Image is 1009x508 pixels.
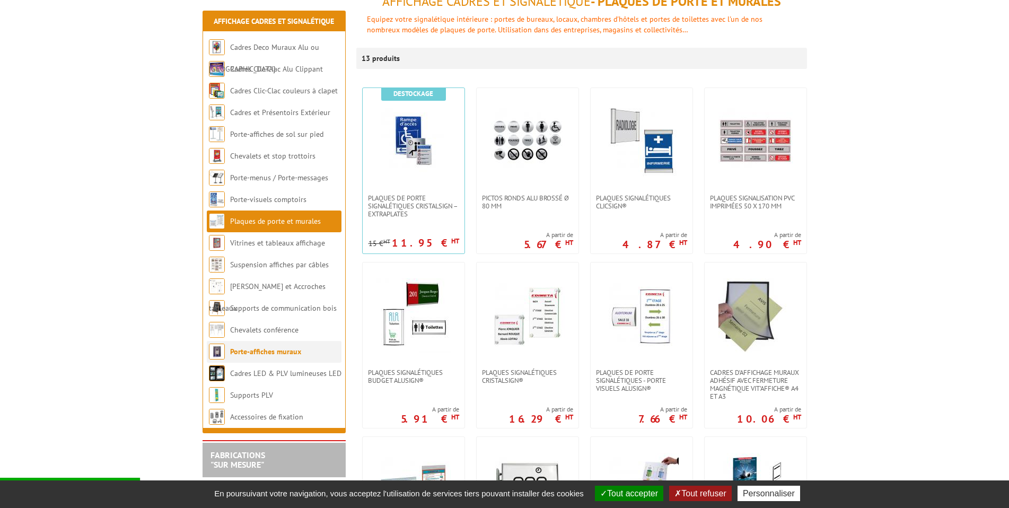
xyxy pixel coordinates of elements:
a: Chevalets et stop trottoirs [230,151,315,161]
a: Accessoires de fixation [230,412,303,422]
button: Tout accepter [595,486,663,501]
p: 5.91 € [401,416,459,422]
sup: HT [793,413,801,422]
p: 5.67 € [524,241,573,248]
span: A partir de [622,231,687,239]
p: 7.66 € [638,416,687,422]
span: Plaques signalétiques ClicSign® [596,194,687,210]
img: Plaques signalétiques ClicSign® [604,104,679,178]
a: Cadres d’affichage muraux adhésif avec fermeture magnétique VIT’AFFICHE® A4 et A3 [705,369,806,400]
img: Porte-affiches muraux [209,344,225,360]
a: Chevalets conférence [230,325,299,335]
sup: HT [451,413,459,422]
span: Plaques de porte signalétiques - Porte Visuels AluSign® [596,369,687,392]
a: Plaques signalétiques CristalSign® [477,369,578,384]
img: Suspension affiches par câbles [209,257,225,273]
a: Vitrines et tableaux affichage [230,238,325,248]
span: Pictos ronds alu brossé Ø 80 mm [482,194,573,210]
span: Plaques de porte signalétiques CristalSign – extraplates [368,194,459,218]
img: Chevalets conférence [209,322,225,338]
a: Plaques Signalétiques Budget AluSign® [363,369,464,384]
p: 15 € [368,240,390,248]
button: Personnaliser (fenêtre modale) [738,486,800,501]
p: 4.87 € [622,241,687,248]
a: Plaques de porte signalétiques - Porte Visuels AluSign® [591,369,692,392]
a: Supports PLV [230,390,273,400]
a: Plaques de porte et murales [230,216,321,226]
b: Destockage [393,89,433,98]
sup: HT [679,238,687,247]
img: Vitrines et tableaux affichage [209,235,225,251]
img: Cadres LED & PLV lumineuses LED [209,365,225,381]
img: Plaques signalétiques CristalSign® [490,278,565,353]
a: Plaques de porte signalétiques CristalSign – extraplates [363,194,464,218]
img: Plaques de porte et murales [209,213,225,229]
img: Porte-menus / Porte-messages [209,170,225,186]
img: Porte-visuels comptoirs [209,191,225,207]
span: A partir de [733,231,801,239]
img: Cadres d’affichage muraux adhésif avec fermeture magnétique VIT’AFFICHE® A4 et A3 [718,278,793,353]
img: Accessoires de fixation [209,409,225,425]
p: 11.95 € [392,240,459,246]
span: Plaques Signalétiques Budget AluSign® [368,369,459,384]
a: Cadres Clic-Clac couleurs à clapet [230,86,338,95]
p: 13 produits [362,48,401,69]
img: Plaques de porte signalétiques CristalSign – extraplates [376,104,451,178]
a: FABRICATIONS"Sur Mesure" [210,450,265,470]
img: Cadres et Présentoirs Extérieur [209,104,225,120]
a: Suspension affiches par câbles [230,260,329,269]
font: Equipez votre signalétique intérieure : portes de bureaux, locaux, chambres d'hôtels et portes de... [367,14,762,34]
sup: HT [679,413,687,422]
img: Cadres Deco Muraux Alu ou Bois [209,39,225,55]
sup: HT [383,238,390,245]
span: A partir de [524,231,573,239]
a: Pictos ronds alu brossé Ø 80 mm [477,194,578,210]
sup: HT [565,238,573,247]
a: Plaques signalétiques ClicSign® [591,194,692,210]
img: Plaques Signalétiques Budget AluSign® [376,278,451,353]
p: 4.90 € [733,241,801,248]
img: Plaques signalisation PVC imprimées 50 x 170 mm [718,104,793,178]
a: Porte-affiches de sol sur pied [230,129,323,139]
a: Supports de communication bois [230,303,337,313]
a: Plaques signalisation PVC imprimées 50 x 170 mm [705,194,806,210]
img: Cadres Clic-Clac couleurs à clapet [209,83,225,99]
a: Affichage Cadres et Signalétique [214,16,334,26]
img: Porte-affiches de sol sur pied [209,126,225,142]
p: 16.29 € [509,416,573,422]
span: Plaques signalisation PVC imprimées 50 x 170 mm [710,194,801,210]
a: Porte-visuels comptoirs [230,195,306,204]
span: A partir de [401,405,459,414]
a: Porte-affiches muraux [230,347,301,356]
sup: HT [793,238,801,247]
a: [PERSON_NAME] et Accroches tableaux [209,282,326,313]
sup: HT [451,237,459,246]
span: A partir de [509,405,573,414]
p: 10.06 € [737,416,801,422]
button: Tout refuser [669,486,731,501]
img: Cimaises et Accroches tableaux [209,278,225,294]
span: A partir de [737,405,801,414]
img: Chevalets et stop trottoirs [209,148,225,164]
a: Cadres et Présentoirs Extérieur [230,108,330,117]
span: En poursuivant votre navigation, vous acceptez l'utilisation de services tiers pouvant installer ... [209,489,589,498]
a: Cadres Clic-Clac Alu Clippant [230,64,323,74]
span: Cadres d’affichage muraux adhésif avec fermeture magnétique VIT’AFFICHE® A4 et A3 [710,369,801,400]
img: Supports PLV [209,387,225,403]
span: Plaques signalétiques CristalSign® [482,369,573,384]
span: A partir de [638,405,687,414]
a: Porte-menus / Porte-messages [230,173,328,182]
a: Cadres Deco Muraux Alu ou [GEOGRAPHIC_DATA] [209,42,319,74]
a: Cadres LED & PLV lumineuses LED [230,369,341,378]
sup: HT [565,413,573,422]
img: Plaques de porte signalétiques - Porte Visuels AluSign® [604,278,679,353]
img: Pictos ronds alu brossé Ø 80 mm [490,104,565,178]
